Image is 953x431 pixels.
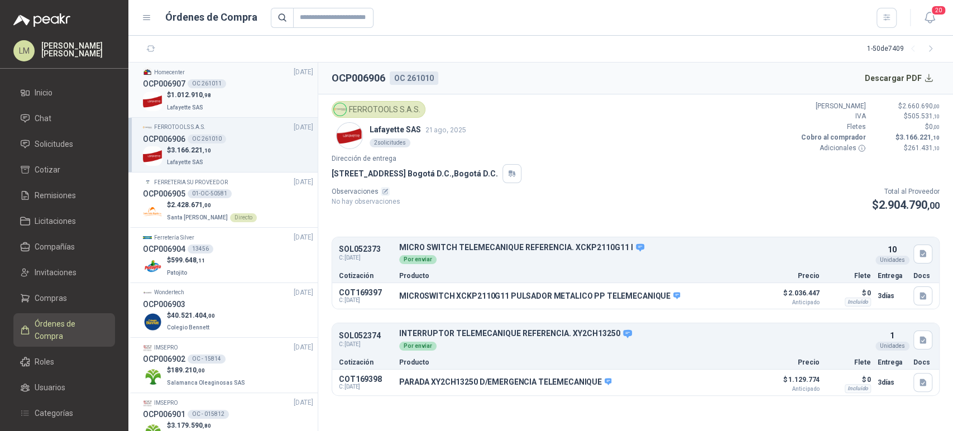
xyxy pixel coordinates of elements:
span: Santa [PERSON_NAME] [167,214,228,221]
p: $ [167,145,211,156]
img: Company Logo [143,146,162,166]
span: Lafayette SAS [167,159,203,165]
h3: OCP006903 [143,298,185,310]
span: C: [DATE] [339,297,392,304]
a: Invitaciones [13,262,115,283]
span: Remisiones [35,189,76,202]
p: Ferretería Silver [154,233,194,242]
a: Chat [13,108,115,129]
span: ,00 [207,313,215,319]
a: Company LogoWondertech[DATE] OCP006903Company Logo$40.521.404,00Colegio Bennett [143,288,313,333]
span: Solicitudes [35,138,73,150]
div: Por enviar [399,342,437,351]
p: FERRETERIA SU PROVEEDOR [154,178,228,187]
span: [DATE] [294,342,313,353]
img: Company Logo [143,233,152,242]
img: Company Logo [143,257,162,276]
span: Chat [35,112,51,124]
span: 261.431 [908,144,940,152]
p: $ [873,143,940,154]
span: 2.904.790 [879,198,940,212]
span: 1.012.910 [171,91,211,99]
p: COT169397 [339,288,392,297]
p: $ [167,310,215,321]
p: IMSEPRO [154,399,178,408]
p: Entrega [878,272,907,279]
a: Inicio [13,82,115,103]
a: Licitaciones [13,210,115,232]
img: Logo peakr [13,13,70,27]
p: Docs [913,272,932,279]
div: FERROTOOLS S.A.S. [332,101,425,118]
span: Inicio [35,87,52,99]
div: Incluido [845,384,871,393]
p: 3 días [878,376,907,389]
p: Lafayette SAS [370,123,466,136]
span: [DATE] [294,122,313,133]
p: Docs [913,359,932,366]
span: ,10 [203,147,211,154]
p: Entrega [878,359,907,366]
a: Usuarios [13,377,115,398]
span: Anticipado [764,300,820,305]
span: Compañías [35,241,75,253]
span: [DATE] [294,67,313,78]
h3: OCP006905 [143,188,185,200]
a: Remisiones [13,185,115,206]
p: 1 [890,329,894,342]
p: IVA [799,111,866,122]
div: 01-OC-50581 [188,189,232,198]
p: 10 [888,243,897,256]
p: [PERSON_NAME] [PERSON_NAME] [41,42,115,58]
div: OC 261011 [188,79,226,88]
p: Fletes [799,122,866,132]
h3: OCP006907 [143,78,185,90]
span: C: [DATE] [339,340,392,349]
p: $ [167,200,257,210]
span: ,00 [933,124,940,130]
p: $ [873,101,940,112]
span: Anticipado [764,386,820,392]
p: Cotización [339,272,392,279]
span: 2.428.671 [171,201,211,209]
div: Incluido [845,298,871,307]
p: $ [873,132,940,143]
p: MICRO SWITCH TELEMECANIQUE REFERENCIA. XCKP2110G11 I [399,243,871,253]
div: OC 261010 [188,135,226,143]
span: ,10 [933,113,940,119]
span: Compras [35,292,67,304]
span: Órdenes de Compra [35,318,104,342]
span: 505.531 [908,112,940,120]
p: Homecenter [154,68,185,77]
p: 3 días [878,289,907,303]
img: Company Logo [143,178,152,187]
p: Producto [399,272,757,279]
a: Categorías [13,403,115,424]
p: $ 1.129.774 [764,373,820,392]
span: ,98 [203,92,211,98]
div: Directo [230,213,257,222]
span: ,10 [931,135,940,141]
p: COT169398 [339,375,392,384]
p: $ [872,197,940,214]
p: Adicionales [799,143,866,154]
span: 40.521.404 [171,312,215,319]
span: [DATE] [294,288,313,298]
p: Total al Proveedor [872,186,940,197]
p: $ 2.036.447 [764,286,820,305]
div: 13456 [188,245,213,253]
span: Invitaciones [35,266,76,279]
span: 189.210 [171,366,205,374]
div: OC 261010 [390,71,438,85]
button: Descargar PDF [859,67,940,89]
a: Compañías [13,236,115,257]
p: $ [873,111,940,122]
img: Company Logo [143,343,152,352]
span: Licitaciones [35,215,76,227]
a: Órdenes de Compra [13,313,115,347]
p: SOL052374 [339,332,392,340]
p: Cobro al comprador [799,132,866,143]
div: LM [13,40,35,61]
span: 3.179.590 [171,422,211,429]
div: Por enviar [399,255,437,264]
